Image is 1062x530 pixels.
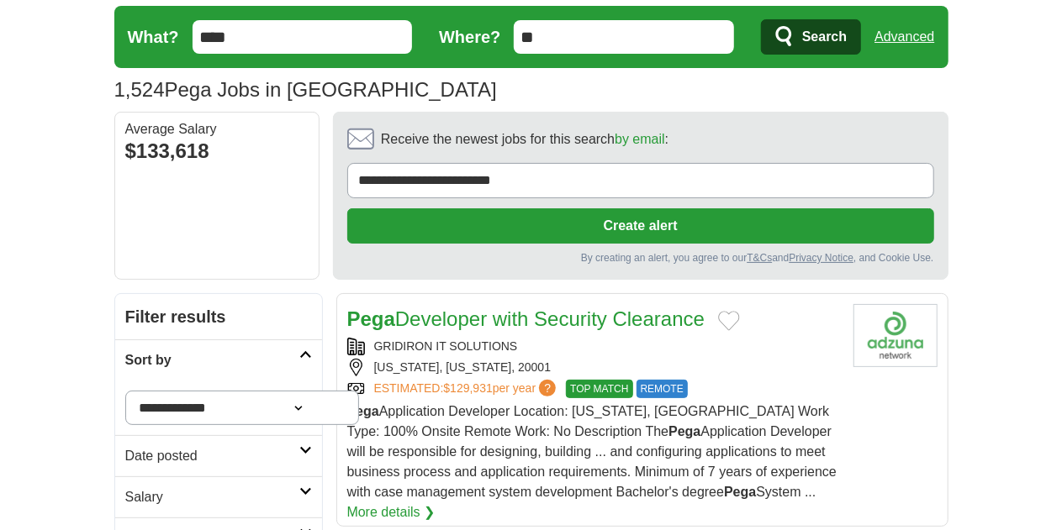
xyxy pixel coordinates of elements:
[874,20,934,54] a: Advanced
[125,446,299,466] h2: Date posted
[347,404,379,418] strong: Pega
[381,129,668,150] span: Receive the newest jobs for this search :
[347,208,934,244] button: Create alert
[115,476,322,517] a: Salary
[125,350,299,370] h2: Sort by
[724,485,756,499] strong: Pega
[374,380,560,398] a: ESTIMATED:$129,931per year?
[668,424,700,438] strong: Pega
[125,487,299,507] h2: Salary
[125,136,309,166] div: $133,618
[439,24,500,50] label: Where?
[853,304,938,367] img: Gridiron IT Solutions logo
[115,435,322,476] a: Date posted
[443,381,492,395] span: $129,931
[347,502,436,522] a: More details ❯
[347,250,934,265] div: By creating an alert, you agree to our and , and Cookie Use.
[125,123,309,136] div: Average Salary
[114,75,165,105] span: 1,524
[539,380,556,396] span: ?
[114,78,497,101] h1: Pega Jobs in [GEOGRAPHIC_DATA]
[115,294,322,339] h2: Filter results
[566,380,632,398] span: TOP MATCH
[718,311,740,331] button: Add to favorite jobs
[747,252,772,264] a: T&Cs
[374,339,518,353] a: GRIDIRON IT SOLUTIONS
[128,24,179,50] label: What?
[802,20,847,54] span: Search
[347,307,705,330] a: PegaDeveloper with Security Clearance
[637,380,688,398] span: REMOTE
[347,307,395,330] strong: Pega
[615,132,665,146] a: by email
[347,404,837,499] span: Application Developer Location: [US_STATE], [GEOGRAPHIC_DATA] Work Type: 100% Onsite Remote Work:...
[789,252,853,264] a: Privacy Notice
[115,339,322,380] a: Sort by
[347,359,840,376] div: [US_STATE], [US_STATE], 20001
[761,19,861,55] button: Search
